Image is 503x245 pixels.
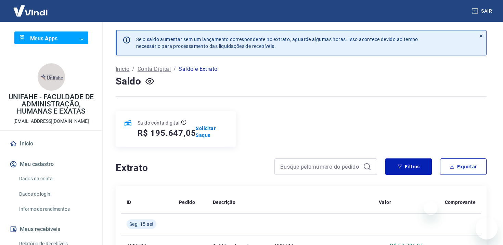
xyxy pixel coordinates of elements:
[440,158,487,175] button: Exportar
[127,199,131,206] p: ID
[116,65,129,73] a: Início
[379,199,391,206] p: Valor
[16,187,94,201] a: Dados de login
[385,158,432,175] button: Filtros
[16,172,94,186] a: Dados da conta
[16,202,94,216] a: Informe de rendimentos
[179,65,217,73] p: Saldo e Extrato
[138,119,180,126] p: Saldo conta digital
[476,218,498,240] iframe: Botão para abrir a janela de mensagens
[13,118,89,125] p: [EMAIL_ADDRESS][DOMAIN_NAME]
[138,65,171,73] a: Conta Digital
[116,161,266,175] h4: Extrato
[470,5,495,17] button: Sair
[8,157,94,172] button: Meu cadastro
[38,63,65,91] img: 872216ed-0f5a-4aee-8e37-982c31370015.jpeg
[129,221,154,228] span: Seg, 15 set
[136,36,418,50] p: Se o saldo aumentar sem um lançamento correspondente no extrato, aguarde algumas horas. Isso acon...
[8,222,94,237] button: Meus recebíveis
[213,199,236,206] p: Descrição
[138,128,196,139] h5: R$ 195.647,05
[116,75,141,88] h4: Saldo
[179,199,195,206] p: Pedido
[196,125,227,139] a: Solicitar Saque
[5,93,97,115] p: UNIFAHE - FACULDADE DE ADMINISTRAÇÃO, HUMANAS E EXATAS
[445,199,476,206] p: Comprovante
[280,162,360,172] input: Busque pelo número do pedido
[8,136,94,151] a: Início
[424,201,438,215] iframe: Fechar mensagem
[132,65,134,73] p: /
[8,0,53,21] img: Vindi
[173,65,176,73] p: /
